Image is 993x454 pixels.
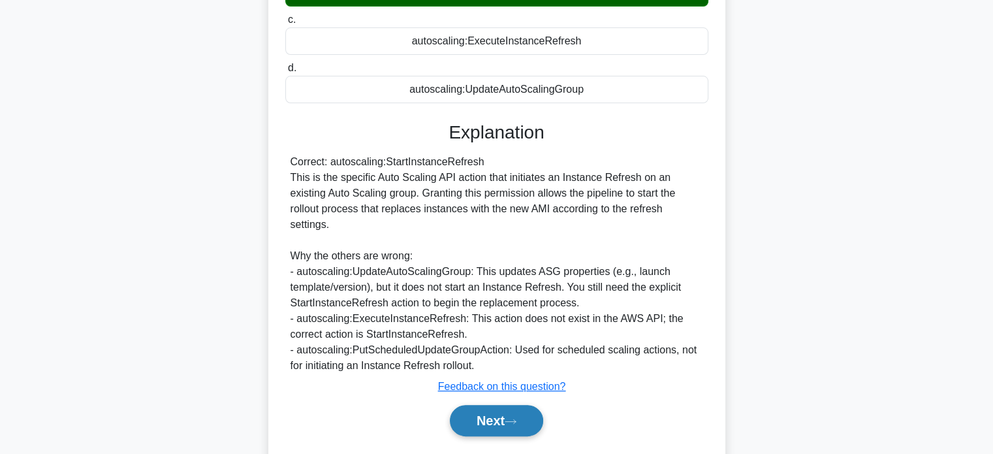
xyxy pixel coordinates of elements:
[285,76,708,103] div: autoscaling:UpdateAutoScalingGroup
[291,154,703,374] div: Correct: autoscaling:StartInstanceRefresh This is the specific Auto Scaling API action that initi...
[450,405,543,436] button: Next
[288,62,296,73] span: d.
[288,14,296,25] span: c.
[285,27,708,55] div: autoscaling:ExecuteInstanceRefresh
[293,122,701,144] h3: Explanation
[438,381,566,392] a: Feedback on this question?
